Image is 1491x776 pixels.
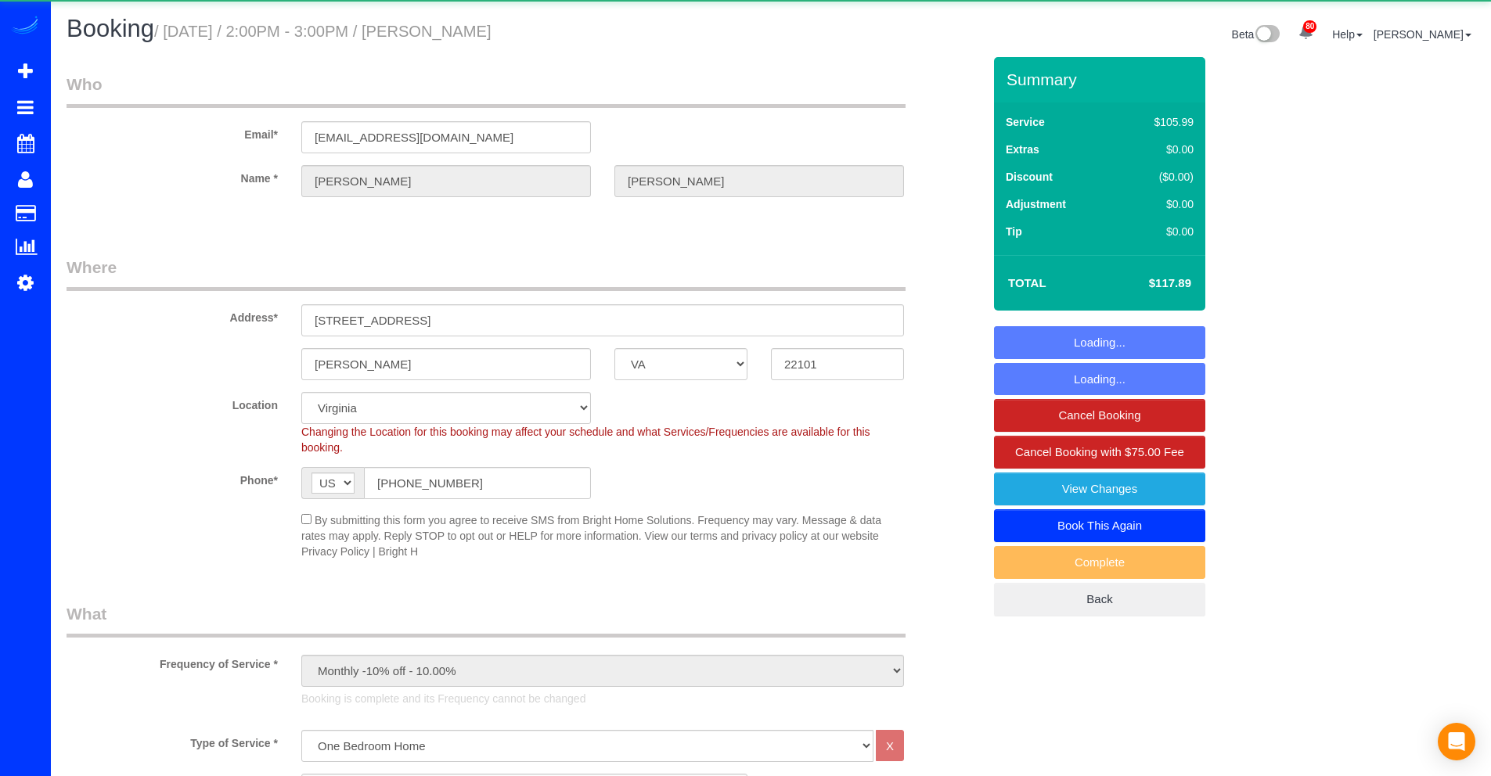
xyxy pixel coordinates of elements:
[55,730,290,751] label: Type of Service *
[55,165,290,186] label: Name *
[1006,142,1039,157] label: Extras
[55,651,290,672] label: Frequency of Service *
[301,426,870,454] span: Changing the Location for this booking may affect your schedule and what Services/Frequencies are...
[1006,196,1066,212] label: Adjustment
[301,165,591,197] input: First Name*
[994,583,1205,616] a: Back
[1291,16,1321,50] a: 80
[301,348,591,380] input: City*
[1332,28,1363,41] a: Help
[1006,114,1045,130] label: Service
[1121,169,1194,185] div: ($0.00)
[1102,277,1191,290] h4: $117.89
[55,392,290,413] label: Location
[154,23,492,40] small: / [DATE] / 2:00PM - 3:00PM / [PERSON_NAME]
[771,348,904,380] input: Zip Code*
[55,121,290,142] label: Email*
[994,436,1205,469] a: Cancel Booking with $75.00 Fee
[364,467,591,499] input: Phone*
[301,514,881,558] span: By submitting this form you agree to receive SMS from Bright Home Solutions. Frequency may vary. ...
[994,472,1205,505] a: View Changes
[301,121,591,153] input: Email*
[994,399,1205,432] a: Cancel Booking
[1121,142,1194,157] div: $0.00
[1232,28,1280,41] a: Beta
[1121,196,1194,212] div: $0.00
[55,304,290,325] label: Address*
[1303,20,1316,33] span: 80
[1254,25,1280,45] img: New interface
[994,509,1205,542] a: Book This Again
[67,73,906,108] legend: Who
[1006,169,1053,185] label: Discount
[1121,114,1194,130] div: $105.99
[9,16,41,38] img: Automaid Logo
[67,256,906,291] legend: Where
[1007,70,1197,88] h3: Summary
[67,15,154,42] span: Booking
[1438,723,1475,760] div: Open Intercom Messenger
[1374,28,1471,41] a: [PERSON_NAME]
[55,467,290,488] label: Phone*
[614,165,904,197] input: Last Name*
[67,602,906,638] legend: What
[1006,224,1022,239] label: Tip
[301,691,904,706] p: Booking is complete and its Frequency cannot be changed
[1015,445,1184,458] span: Cancel Booking with $75.00 Fee
[1121,224,1194,239] div: $0.00
[1008,276,1046,289] strong: Total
